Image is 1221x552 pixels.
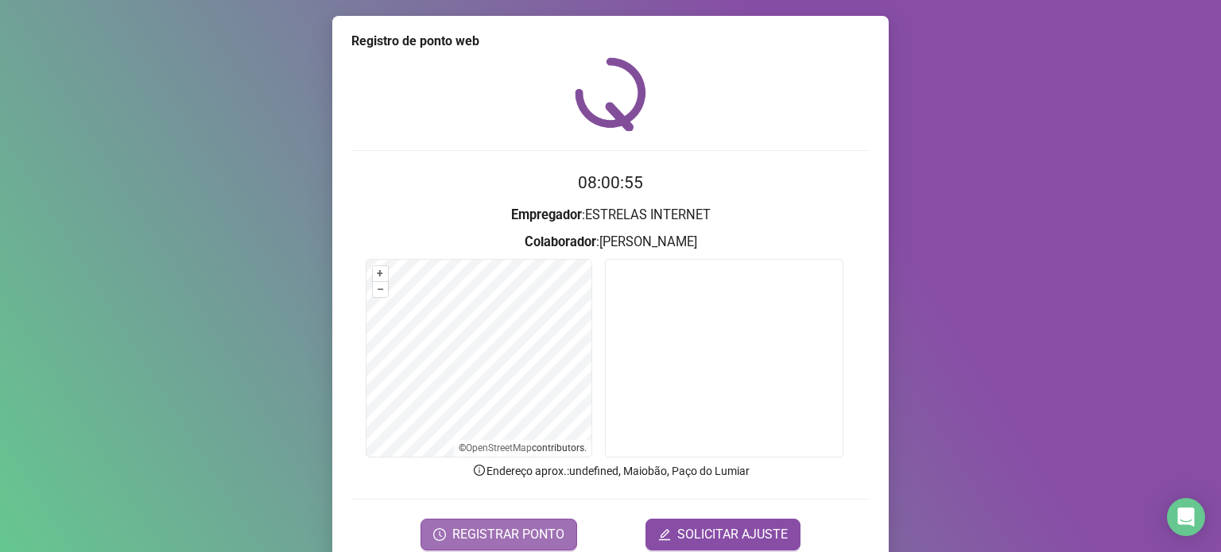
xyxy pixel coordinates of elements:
[351,32,870,51] div: Registro de ponto web
[578,173,643,192] time: 08:00:55
[373,266,388,281] button: +
[1167,498,1205,536] div: Open Intercom Messenger
[575,57,646,131] img: QRPoint
[433,528,446,541] span: clock-circle
[373,282,388,297] button: –
[452,525,564,544] span: REGISTRAR PONTO
[351,462,870,480] p: Endereço aprox. : undefined, Maiobão, Paço do Lumiar
[645,519,800,550] button: editSOLICITAR AJUSTE
[511,207,582,222] strong: Empregador
[459,442,587,454] li: © contributors.
[351,205,870,226] h3: : ESTRELAS INTERNET
[421,519,577,550] button: REGISTRAR PONTO
[525,234,596,249] strong: Colaborador
[466,442,532,454] a: OpenStreetMap
[658,528,671,541] span: edit
[351,232,870,253] h3: : [PERSON_NAME]
[677,525,788,544] span: SOLICITAR AJUSTE
[472,463,486,477] span: info-circle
